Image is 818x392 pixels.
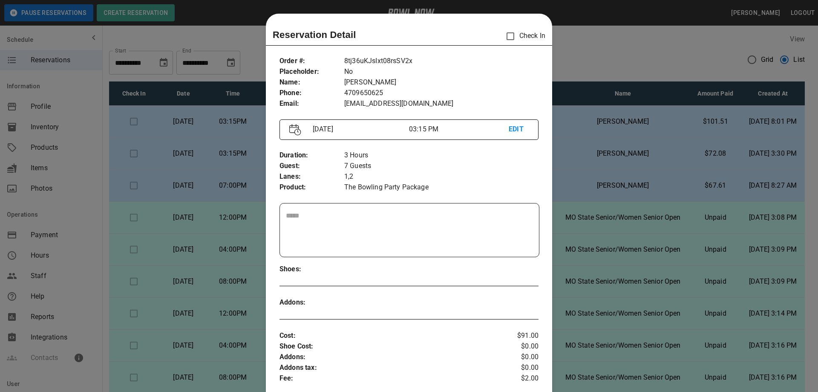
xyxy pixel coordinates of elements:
[279,171,344,182] p: Lanes :
[344,77,539,88] p: [PERSON_NAME]
[309,124,409,134] p: [DATE]
[409,124,509,134] p: 03:15 PM
[279,99,344,109] p: Email :
[273,28,356,42] p: Reservation Detail
[509,124,529,135] p: EDIT
[344,182,539,193] p: The Bowling Party Package
[279,352,495,363] p: Addons :
[279,88,344,99] p: Phone :
[495,352,539,363] p: $0.00
[279,67,344,77] p: Placeholder :
[495,363,539,373] p: $0.00
[279,363,495,373] p: Addons tax :
[344,56,539,67] p: 8tj36uKJsIxt08rsSV2x
[344,171,539,182] p: 1,2
[289,124,301,136] img: Vector
[344,150,539,161] p: 3 Hours
[495,331,539,341] p: $91.00
[344,67,539,77] p: No
[279,182,344,193] p: Product :
[344,161,539,171] p: 7 Guests
[279,56,344,67] p: Order # :
[279,331,495,341] p: Cost :
[344,88,539,99] p: 4709650625
[344,99,539,109] p: [EMAIL_ADDRESS][DOMAIN_NAME]
[279,150,344,161] p: Duration :
[279,161,344,171] p: Guest :
[279,297,344,308] p: Addons :
[279,77,344,88] p: Name :
[279,373,495,384] p: Fee :
[495,341,539,352] p: $0.00
[279,264,344,275] p: Shoes :
[501,27,545,45] p: Check In
[495,373,539,384] p: $2.00
[279,341,495,352] p: Shoe Cost :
